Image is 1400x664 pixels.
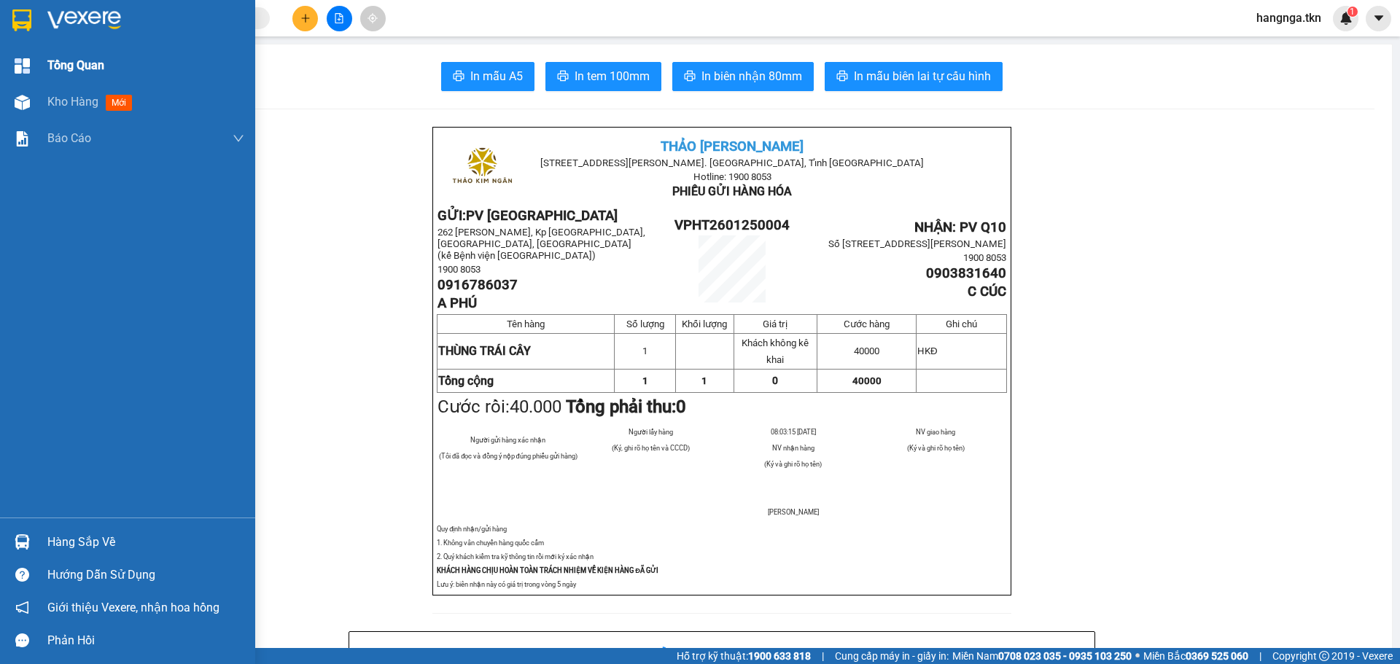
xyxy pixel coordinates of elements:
span: 1 [642,345,647,356]
span: Cước rồi: [437,397,686,417]
span: In mẫu A5 [470,67,523,85]
span: (Tôi đã đọc và đồng ý nộp đúng phiếu gửi hàng) [439,452,577,460]
span: Cung cấp máy in - giấy in: [835,648,949,664]
span: Khách không kê khai [742,337,809,365]
span: hangnga.tkn [1245,9,1333,27]
button: aim [360,6,386,31]
span: Hỗ trợ kỹ thuật: [677,648,811,664]
span: HKĐ [917,345,938,356]
span: 262 [PERSON_NAME], Kp [GEOGRAPHIC_DATA], [GEOGRAPHIC_DATA], [GEOGRAPHIC_DATA] (kế Bệnh viện [GEOG... [437,227,645,261]
span: Cước hàng [844,319,890,329]
strong: 0369 525 060 [1186,650,1248,662]
span: 0903831640 [926,265,1006,281]
span: Quy định nhận/gửi hàng [437,525,507,533]
span: 08:03:15 [DATE] [771,428,816,436]
span: In tem 100mm [575,67,650,85]
span: NV giao hàng [916,428,955,436]
span: PHIẾU GỬI HÀNG HÓA [672,184,792,198]
strong: 0708 023 035 - 0935 103 250 [998,650,1132,662]
span: Giá trị [763,319,787,329]
span: Người lấy hàng [629,428,673,436]
span: 1900 8053 [963,252,1006,263]
button: file-add [327,6,352,31]
img: logo-vxr [12,9,31,31]
span: 2. Quý khách kiểm tra kỹ thông tin rồi mới ký xác nhận [437,552,594,561]
strong: KHÁCH HÀNG CHỊU HOÀN TOÀN TRÁCH NHIỆM VỀ KIỆN HÀNG ĐÃ GỬI [437,566,658,574]
span: 1 [1350,7,1355,17]
span: message [15,633,29,647]
span: C CÚC [968,284,1006,300]
span: [PERSON_NAME] [768,508,819,516]
span: Kho hàng [47,95,98,109]
span: notification [15,601,29,614]
span: VPHT2601250004 [674,217,790,233]
span: 0 [676,397,686,417]
div: Hàng sắp về [47,531,244,553]
span: THÙNG TRÁI CÂY [438,344,531,358]
span: copyright [1319,651,1329,661]
span: printer [453,70,464,84]
button: printerIn biên nhận 80mm [672,62,814,91]
span: (Ký và ghi rõ họ tên) [764,460,822,468]
span: Lưu ý: biên nhận này có giá trị trong vòng 5 ngày [437,580,576,588]
button: printerIn mẫu A5 [441,62,534,91]
span: NHẬN: PV Q10 [914,219,1006,235]
span: mới [106,95,132,111]
button: printerIn tem 100mm [545,62,661,91]
span: down [233,133,244,144]
span: Số lượng [626,319,664,329]
span: THẢO [PERSON_NAME] [661,138,804,155]
span: 1 [701,375,707,386]
img: logo [446,132,518,204]
span: Tên hàng [507,319,545,329]
span: [STREET_ADDRESS][PERSON_NAME]. [GEOGRAPHIC_DATA], Tỉnh [GEOGRAPHIC_DATA] [540,157,924,168]
span: Giới thiệu Vexere, nhận hoa hồng [47,598,219,617]
span: Khối lượng [682,319,727,329]
span: printer [684,70,696,84]
span: | [1259,648,1261,664]
strong: Tổng cộng [438,374,494,388]
span: 0916786037 [437,277,518,293]
span: 1 [642,375,648,386]
span: printer [836,70,848,84]
img: icon-new-feature [1339,12,1353,25]
div: Phản hồi [47,630,244,652]
span: Người gửi hàng xác nhận [470,436,545,444]
strong: Tổng phải thu: [566,397,686,417]
span: In biên nhận 80mm [701,67,802,85]
span: PV [GEOGRAPHIC_DATA] [466,208,618,224]
div: Hướng dẫn sử dụng [47,564,244,586]
span: (Ký và ghi rõ họ tên) [907,444,965,452]
sup: 1 [1347,7,1358,17]
img: warehouse-icon [15,534,30,550]
strong: GỬI: [437,208,618,224]
span: NV nhận hàng [772,444,814,452]
span: 1900 8053 [437,264,481,275]
span: 40.000 [510,397,561,417]
span: caret-down [1372,12,1385,25]
span: plus [300,13,311,23]
span: Miền Bắc [1143,648,1248,664]
button: caret-down [1366,6,1391,31]
span: 1. Không vân chuyển hàng quốc cấm [437,539,544,547]
img: solution-icon [15,131,30,147]
span: question-circle [15,568,29,582]
span: Ghi chú [946,319,977,329]
span: 40000 [852,375,882,386]
span: Hotline: 1900 8053 [693,171,771,182]
span: 0 [772,375,778,386]
img: dashboard-icon [15,58,30,74]
span: printer [557,70,569,84]
span: ⚪️ [1135,653,1140,659]
span: In mẫu biên lai tự cấu hình [854,67,991,85]
img: warehouse-icon [15,95,30,110]
button: plus [292,6,318,31]
span: A PHÚ [437,295,477,311]
button: printerIn mẫu biên lai tự cấu hình [825,62,1003,91]
span: Miền Nam [952,648,1132,664]
span: aim [367,13,378,23]
span: Tổng Quan [47,56,104,74]
span: file-add [334,13,344,23]
span: (Ký, ghi rõ họ tên và CCCD) [612,444,690,452]
span: Báo cáo [47,129,91,147]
